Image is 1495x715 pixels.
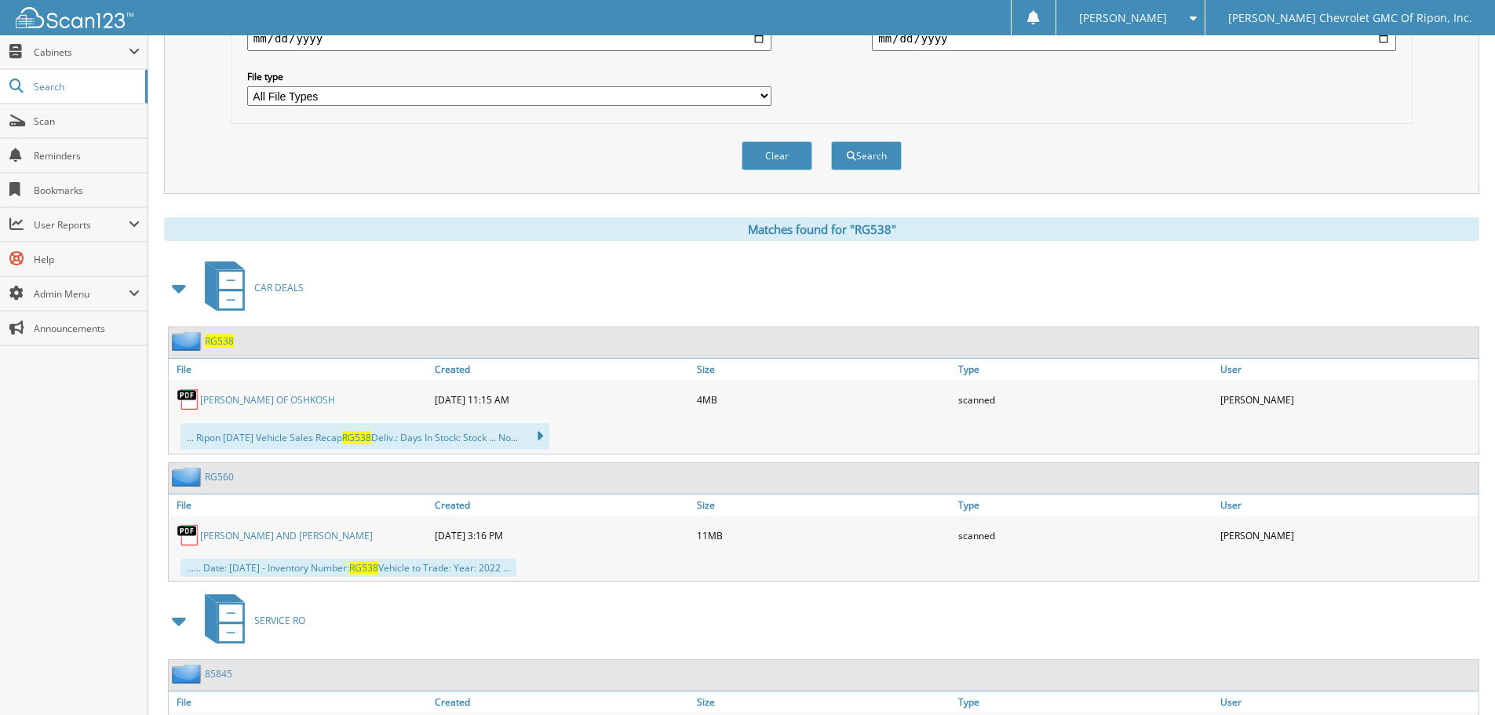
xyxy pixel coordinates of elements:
span: SERVICE RO [254,614,305,627]
a: Created [431,494,693,516]
div: ...... Date: [DATE] - Inventory Number: Vehicle to Trade: Year: 2022 ... [180,559,516,577]
span: User Reports [34,218,129,232]
span: Bookmarks [34,184,140,197]
a: RG538 [205,334,234,348]
img: folder2.png [172,467,205,487]
a: Created [431,691,693,713]
img: folder2.png [172,331,205,351]
a: [PERSON_NAME] OF OSHKOSH [200,393,335,407]
a: User [1216,494,1479,516]
input: end [872,26,1396,51]
a: File [169,359,431,380]
div: [PERSON_NAME] [1216,384,1479,415]
a: Type [954,359,1216,380]
a: SERVICE RO [195,589,305,651]
button: Clear [742,141,812,170]
span: Cabinets [34,46,129,59]
div: 11MB [693,520,955,551]
a: Size [693,494,955,516]
div: [PERSON_NAME] [1216,520,1479,551]
a: Size [693,691,955,713]
div: [DATE] 11:15 AM [431,384,693,415]
img: scan123-logo-white.svg [16,7,133,28]
button: Search [831,141,902,170]
img: PDF.png [177,523,200,547]
a: File [169,691,431,713]
div: Matches found for "RG538" [164,217,1479,241]
a: RG560 [205,470,234,483]
img: folder2.png [172,664,205,684]
a: Type [954,691,1216,713]
a: CAR DEALS [195,257,304,319]
span: Reminders [34,149,140,162]
span: Announcements [34,322,140,335]
span: RG538 [342,431,371,444]
img: PDF.png [177,388,200,411]
div: 4MB [693,384,955,415]
div: scanned [954,520,1216,551]
a: Type [954,494,1216,516]
div: [DATE] 3:16 PM [431,520,693,551]
div: ... Ripon [DATE] Vehicle Sales Recap Deliv.: Days In Stock: Stock ... No... [180,423,549,450]
a: Size [693,359,955,380]
a: Created [431,359,693,380]
a: [PERSON_NAME] AND [PERSON_NAME] [200,529,373,542]
a: 85845 [205,667,232,680]
a: User [1216,359,1479,380]
a: File [169,494,431,516]
span: Admin Menu [34,287,129,301]
span: [PERSON_NAME] Chevrolet GMC Of Ripon, Inc. [1228,13,1472,23]
label: File type [247,70,771,83]
span: CAR DEALS [254,281,304,294]
span: RG538 [349,561,378,575]
span: Scan [34,115,140,128]
input: start [247,26,771,51]
span: Search [34,80,137,93]
a: User [1216,691,1479,713]
span: Help [34,253,140,266]
div: scanned [954,384,1216,415]
span: [PERSON_NAME] [1079,13,1167,23]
